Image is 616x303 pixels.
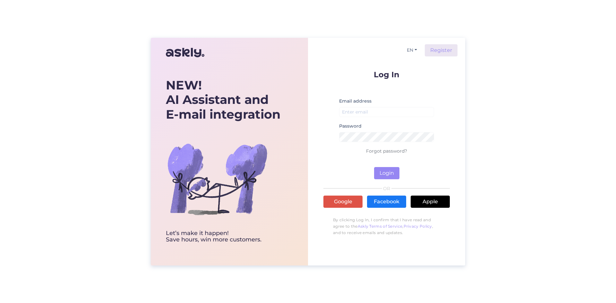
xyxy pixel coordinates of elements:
[339,107,434,117] input: Enter email
[166,78,202,93] b: NEW!
[166,45,204,60] img: Askly
[425,44,458,56] a: Register
[339,123,362,130] label: Password
[323,71,450,79] p: Log In
[382,186,391,191] span: OR
[404,224,432,229] a: Privacy Policy
[166,128,269,230] img: bg-askly
[366,148,407,154] a: Forgot password?
[166,78,280,122] div: AI Assistant and E-mail integration
[374,167,399,179] button: Login
[367,196,406,208] a: Facebook
[404,46,420,55] button: EN
[323,214,450,239] p: By clicking Log In, I confirm that I have read and agree to the , , and to receive emails and upd...
[339,98,372,105] label: Email address
[411,196,450,208] a: Apple
[166,230,280,243] div: Let’s make it happen! Save hours, win more customers.
[323,196,363,208] a: Google
[358,224,403,229] a: Askly Terms of Service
